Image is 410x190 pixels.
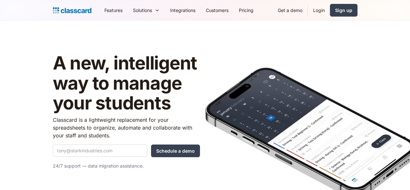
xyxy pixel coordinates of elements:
[201,3,234,18] a: Customers
[53,145,200,157] form: Quick Demo Form
[165,3,201,18] a: Integrations
[53,145,147,157] input: tony@starkindustries.com
[53,6,91,15] a: home
[273,3,308,18] a: Get a demo
[330,4,357,17] a: Sign up
[335,7,352,14] div: Sign up
[53,53,200,113] h1: A new, intelligent way to manage your students
[53,116,200,139] p: Classcard is a lightweight replacement for your spreadsheets to organize, automate and collaborat...
[133,7,152,14] div: Solutions
[234,3,259,18] a: Pricing
[99,3,128,18] a: Features
[151,145,200,157] input: Schedule a demo
[128,3,165,18] div: Solutions
[53,162,200,170] p: 24/7 support — data migration assistance.
[308,3,330,18] a: Login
